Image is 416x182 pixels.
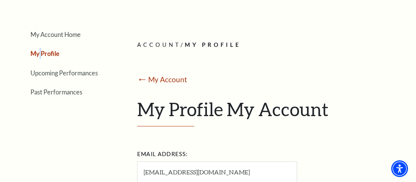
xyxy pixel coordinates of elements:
[185,42,241,48] span: MY PROFILE
[148,75,187,84] a: My Account
[30,50,59,57] a: My Profile
[30,88,82,96] a: Past Performances
[30,31,81,38] a: My Account Home
[137,42,181,48] span: ACCOUNT
[137,40,403,50] p: /
[391,160,408,177] div: Accessibility Menu
[30,69,98,77] a: Upcoming Performances
[137,75,147,86] mark: ⭠
[137,150,188,159] label: Email Address:
[137,98,403,126] h1: My Profile My Account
